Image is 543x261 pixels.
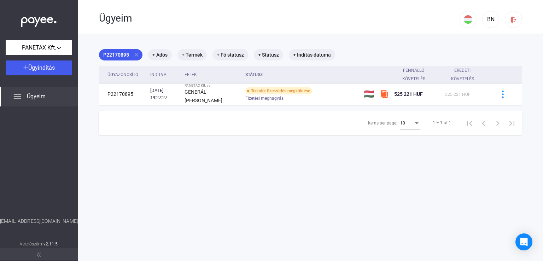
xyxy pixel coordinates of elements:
mat-chip: P22170895 [99,49,142,60]
button: Ügyindítás [6,60,72,75]
div: Ügyeim [99,12,460,24]
div: Ügyazonosító [107,70,138,79]
div: PANETAX Kft. vs [185,83,240,88]
img: arrow-double-left-grey.svg [37,253,41,257]
div: Ügyazonosító [107,70,145,79]
button: First page [462,116,477,130]
span: 525 221 HUF [445,92,471,97]
div: Teendő: Szerződés megküldése [245,87,312,94]
div: Fennálló követelés [394,66,439,83]
th: Státusz [243,66,361,83]
span: Ügyeim [27,92,46,101]
span: Ügyindítás [28,64,55,71]
div: Items per page: [368,119,397,127]
img: white-payee-white-dot.svg [21,13,57,28]
img: szamlazzhu-mini [380,90,389,98]
button: logout-red [505,11,522,28]
button: PANETAX Kft. [6,40,72,55]
mat-select: Items per page: [400,118,420,127]
mat-icon: close [133,52,140,58]
img: list.svg [13,92,21,101]
span: PANETAX Kft. [22,43,56,52]
span: Fizetési meghagyás [245,94,284,103]
mat-chip: + Indítás dátuma [289,49,335,60]
button: Previous page [477,116,491,130]
span: 525 221 HUF [394,91,423,97]
div: [DATE] 19:27:27 [150,87,179,101]
strong: v2.11.5 [43,242,58,246]
td: P22170895 [99,83,147,105]
mat-chip: + Termék [177,49,207,60]
button: more-blue [495,87,510,101]
mat-chip: + Adós [148,49,172,60]
div: Open Intercom Messenger [515,233,532,250]
mat-chip: + Státusz [254,49,283,60]
div: Indítva [150,70,167,79]
img: logout-red [510,16,517,23]
div: Felek [185,70,197,79]
img: more-blue [499,91,507,98]
div: Indítva [150,70,179,79]
img: HU [464,15,472,24]
div: Fennálló követelés [394,66,433,83]
strong: GENERÁL [PERSON_NAME]. [185,89,224,103]
div: 1 – 1 of 1 [433,118,451,127]
img: plus-white.svg [23,65,28,70]
div: BN [485,15,497,24]
div: Eredeti követelés [445,66,480,83]
button: Next page [491,116,505,130]
button: HU [460,11,477,28]
td: 🇭🇺 [361,83,377,105]
div: Eredeti követelés [445,66,486,83]
button: BN [482,11,499,28]
div: Felek [185,70,240,79]
button: Last page [505,116,519,130]
mat-chip: + Fő státusz [212,49,248,60]
span: 10 [400,121,405,126]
